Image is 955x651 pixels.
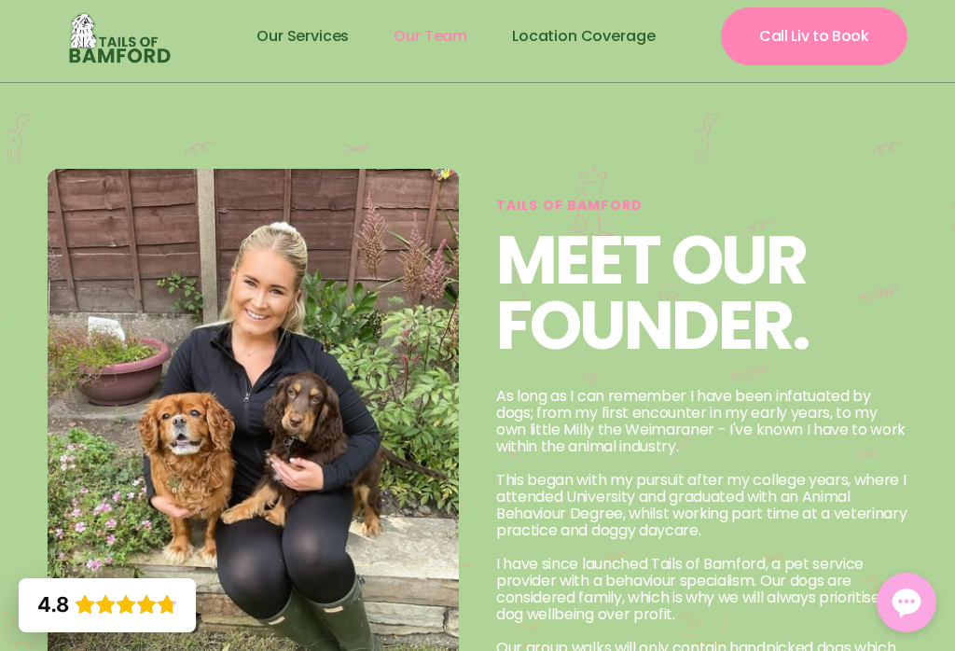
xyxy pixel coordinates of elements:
[234,14,371,59] a: Our Services
[496,194,907,216] div: TAILS OF BAmford
[496,228,907,358] h1: MEET OUR FOUNDER.
[759,17,869,56] div: Call Liv to Book
[37,591,177,617] div: Rating: 4.8 out of 5
[48,10,191,65] img: Tails of Bamford dog walking logo
[877,573,936,632] button: Open chat window
[37,591,69,617] div: 4.8
[721,7,907,65] a: Call Liv to Book
[490,14,677,59] a: Location Coverage
[371,14,490,59] a: Our Team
